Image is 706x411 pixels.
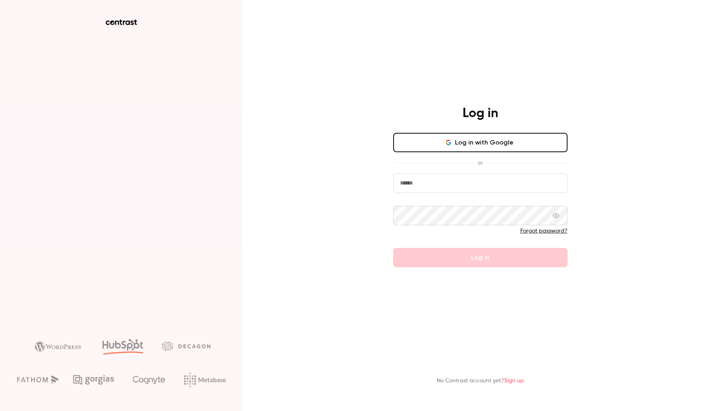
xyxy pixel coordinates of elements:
img: decagon [162,342,210,350]
a: Sign up [504,378,524,384]
h4: Log in [463,105,498,122]
span: or [473,159,487,167]
p: No Contrast account yet? [437,377,524,385]
button: Log in with Google [393,133,568,152]
a: Forgot password? [520,228,568,234]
